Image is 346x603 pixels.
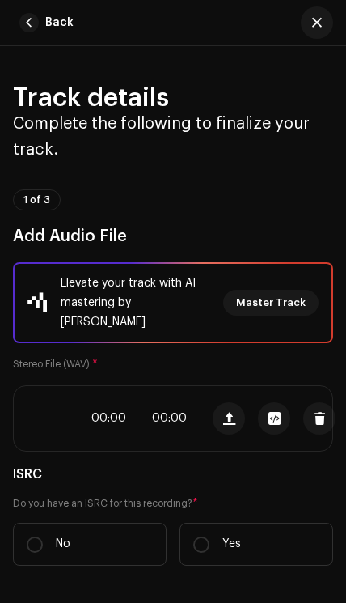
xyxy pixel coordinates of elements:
[223,290,319,316] button: Master Track
[13,223,333,249] h3: Add Audio File
[13,6,86,39] button: Back
[13,111,333,163] h3: Complete the following to finalize your track.
[222,536,241,553] p: Yes
[13,465,333,484] h5: ISRC
[13,85,333,111] h2: Track details
[56,536,70,553] p: No
[146,412,187,425] span: 00:00
[13,359,90,369] small: Stereo File (WAV)
[45,6,74,39] span: Back
[61,274,217,332] div: Elevate your track with AI mastering by [PERSON_NAME]
[236,287,306,319] span: Master Track
[13,497,333,510] label: Do you have an ISRC for this recording?
[23,195,50,205] span: 1 of 3
[91,412,133,425] span: 00:00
